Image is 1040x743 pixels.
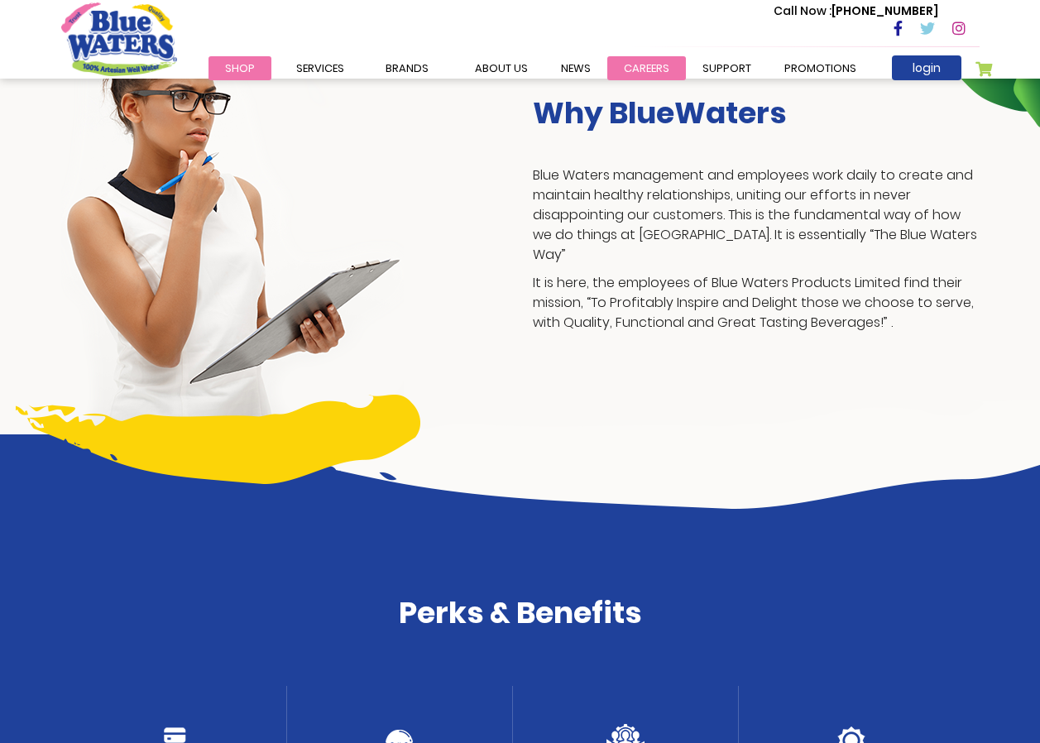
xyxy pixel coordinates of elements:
span: Shop [225,60,255,76]
p: Blue Waters management and employees work daily to create and maintain healthy relationships, uni... [533,165,980,265]
p: [PHONE_NUMBER] [774,2,938,20]
img: career-yellow-bar.png [16,395,420,484]
a: login [892,55,961,80]
a: careers [607,56,686,80]
a: about us [458,56,544,80]
a: support [686,56,768,80]
a: store logo [61,2,177,75]
span: Call Now : [774,2,832,19]
a: Promotions [768,56,873,80]
span: Brands [386,60,429,76]
p: It is here, the employees of Blue Waters Products Limited find their mission, “To Profitably Insp... [533,273,980,333]
h4: Perks & Benefits [61,595,980,630]
a: News [544,56,607,80]
span: Services [296,60,344,76]
img: career-girl-image.png [61,2,404,434]
h3: Why BlueWaters [533,95,980,131]
img: career-intro-art.png [160,400,1040,509]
